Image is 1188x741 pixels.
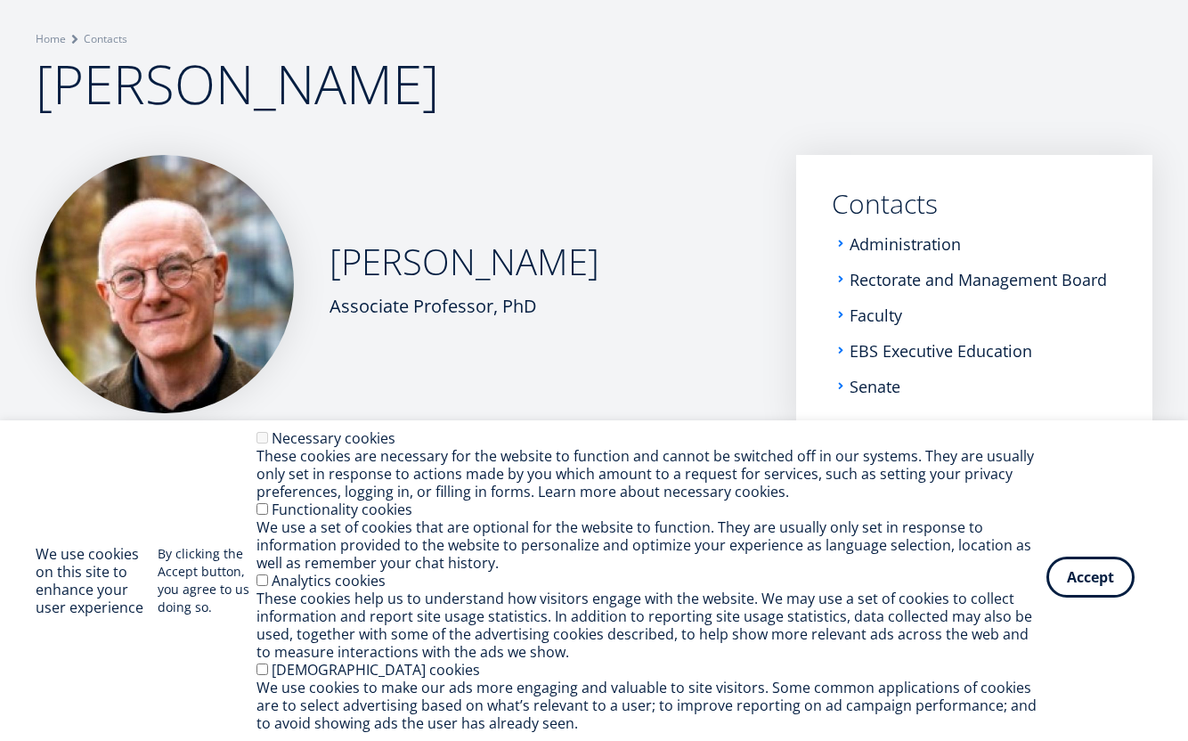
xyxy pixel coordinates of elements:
[272,500,412,519] label: Functionality cookies
[272,571,386,590] label: Analytics cookies
[850,271,1107,289] a: Rectorate and Management Board
[1046,557,1135,598] button: Accept
[36,30,66,48] a: Home
[850,378,900,395] a: Senate
[256,447,1046,501] div: These cookies are necessary for the website to function and cannot be switched off in our systems...
[158,545,256,616] p: By clicking the Accept button, you agree to us doing so.
[850,235,961,253] a: Administration
[832,191,1117,217] a: Contacts
[330,293,599,320] div: Associate Professor, PhD
[36,545,158,616] h2: We use cookies on this site to enhance your user experience
[84,30,127,48] a: Contacts
[256,679,1046,732] div: We use cookies to make our ads more engaging and valuable to site visitors. Some common applicati...
[850,342,1032,360] a: EBS Executive Education
[256,518,1046,572] div: We use a set of cookies that are optional for the website to function. They are usually only set ...
[272,660,480,680] label: [DEMOGRAPHIC_DATA] cookies
[330,240,599,284] h2: [PERSON_NAME]
[256,590,1046,661] div: These cookies help us to understand how visitors engage with the website. We may use a set of coo...
[272,428,395,448] label: Necessary cookies
[36,155,294,413] img: David Peck
[850,306,902,324] a: Faculty
[36,47,439,120] span: [PERSON_NAME]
